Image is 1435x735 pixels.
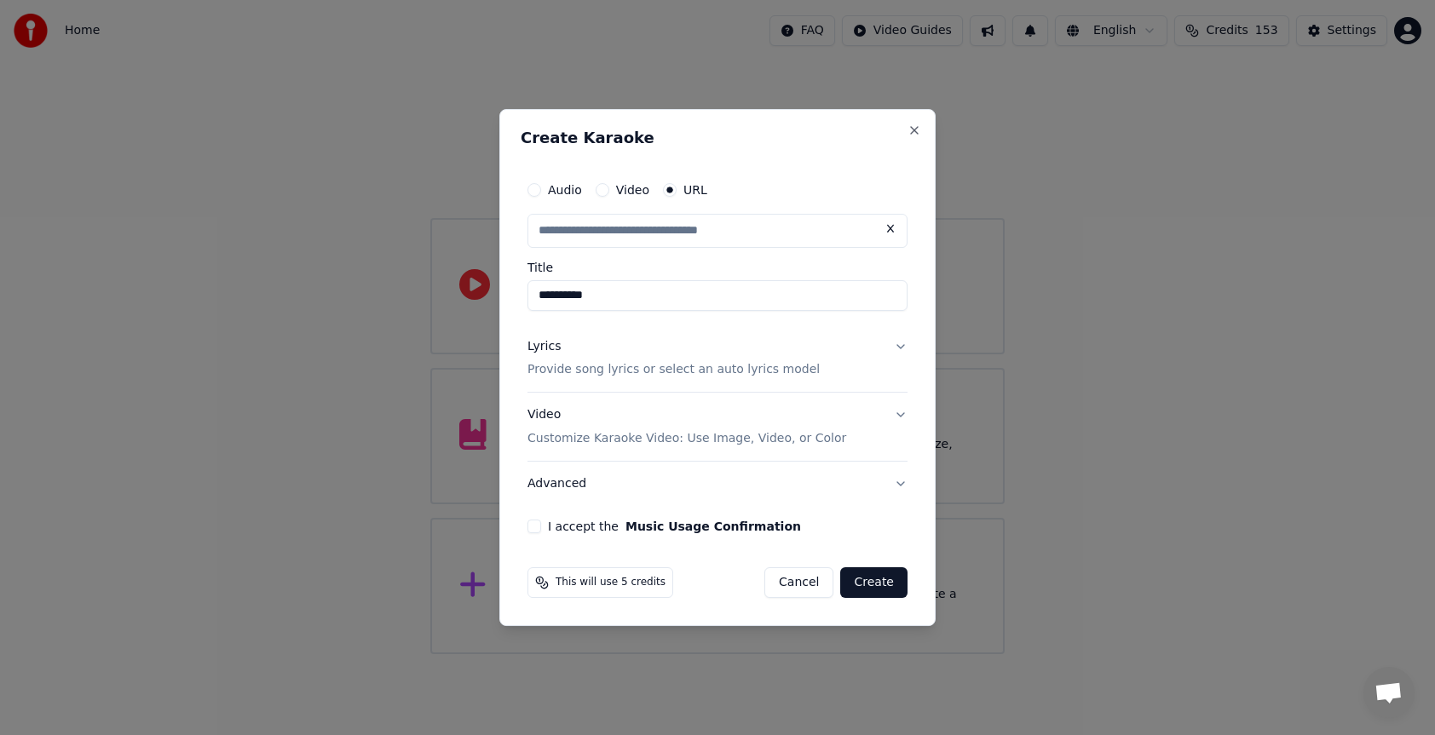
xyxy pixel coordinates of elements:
label: URL [683,184,707,196]
button: VideoCustomize Karaoke Video: Use Image, Video, or Color [527,393,908,462]
button: Create [840,567,908,598]
span: This will use 5 credits [556,576,666,589]
label: Video [616,184,649,196]
label: I accept the [548,520,801,532]
button: Cancel [764,567,833,598]
p: Provide song lyrics or select an auto lyrics model [527,362,820,379]
div: Lyrics [527,338,561,355]
button: I accept the [625,520,801,532]
label: Audio [548,184,582,196]
h2: Create Karaoke [521,130,914,146]
label: Title [527,261,908,273]
p: Customize Karaoke Video: Use Image, Video, or Color [527,430,846,447]
button: LyricsProvide song lyrics or select an auto lyrics model [527,324,908,393]
div: Video [527,407,846,448]
button: Advanced [527,462,908,506]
